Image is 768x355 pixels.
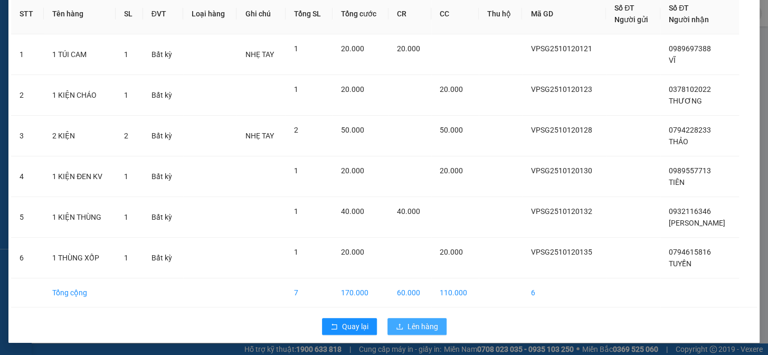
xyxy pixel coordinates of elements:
[294,85,298,94] span: 1
[294,248,298,256] span: 1
[669,4,689,12] span: Số ĐT
[341,248,364,256] span: 20.000
[124,132,128,140] span: 2
[124,50,128,59] span: 1
[286,278,333,307] td: 7
[11,116,44,156] td: 3
[11,197,44,238] td: 5
[44,75,116,116] td: 1 KIỆN CHÁO
[669,178,685,186] span: TIÊN
[530,248,592,256] span: VPSG2510120135
[669,126,711,134] span: 0794228233
[341,126,364,134] span: 50.000
[440,248,463,256] span: 20.000
[44,156,116,197] td: 1 KIỆN ĐEN KV
[614,15,648,24] span: Người gửi
[397,207,420,216] span: 40.000
[669,259,691,268] span: TUYỀN
[294,126,298,134] span: 2
[143,34,183,75] td: Bất kỳ
[522,278,606,307] td: 6
[11,156,44,197] td: 4
[11,238,44,278] td: 6
[44,197,116,238] td: 1 KIỆN THÙNG
[143,116,183,156] td: Bất kỳ
[124,254,128,262] span: 1
[143,197,183,238] td: Bất kỳ
[440,126,463,134] span: 50.000
[44,278,116,307] td: Tổng cộng
[342,321,368,332] span: Quay lại
[341,44,364,53] span: 20.000
[431,278,479,307] td: 110.000
[440,85,463,94] span: 20.000
[669,97,702,105] span: THƯƠNG
[530,207,592,216] span: VPSG2510120132
[294,44,298,53] span: 1
[669,248,711,256] span: 0794615816
[614,4,634,12] span: Số ĐT
[333,278,388,307] td: 170.000
[143,156,183,197] td: Bất kỳ
[387,318,447,335] button: uploadLên hàng
[44,34,116,75] td: 1 TÚI CAM
[322,318,377,335] button: rollbackQuay lại
[294,166,298,175] span: 1
[143,238,183,278] td: Bất kỳ
[669,166,711,175] span: 0989557713
[143,75,183,116] td: Bất kỳ
[294,207,298,216] span: 1
[669,44,711,53] span: 0989697388
[388,278,431,307] td: 60.000
[669,15,709,24] span: Người nhận
[124,172,128,181] span: 1
[341,166,364,175] span: 20.000
[397,44,420,53] span: 20.000
[440,166,463,175] span: 20.000
[530,44,592,53] span: VPSG2510120121
[669,207,711,216] span: 0932116346
[44,238,116,278] td: 1 THÙNG XỐP
[396,323,403,331] span: upload
[11,34,44,75] td: 1
[341,207,364,216] span: 40.000
[330,323,338,331] span: rollback
[669,137,688,146] span: THẢO
[124,213,128,221] span: 1
[669,219,725,227] span: [PERSON_NAME]
[530,126,592,134] span: VPSG2510120128
[530,166,592,175] span: VPSG2510120130
[669,56,676,64] span: VĨ
[11,75,44,116] td: 2
[530,85,592,94] span: VPSG2510120123
[124,91,128,99] span: 1
[44,116,116,156] td: 2 KIỆN
[669,85,711,94] span: 0378102022
[407,321,438,332] span: Lên hàng
[245,50,273,59] span: NHẸ TAY
[341,85,364,94] span: 20.000
[245,132,273,140] span: NHẸ TAY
